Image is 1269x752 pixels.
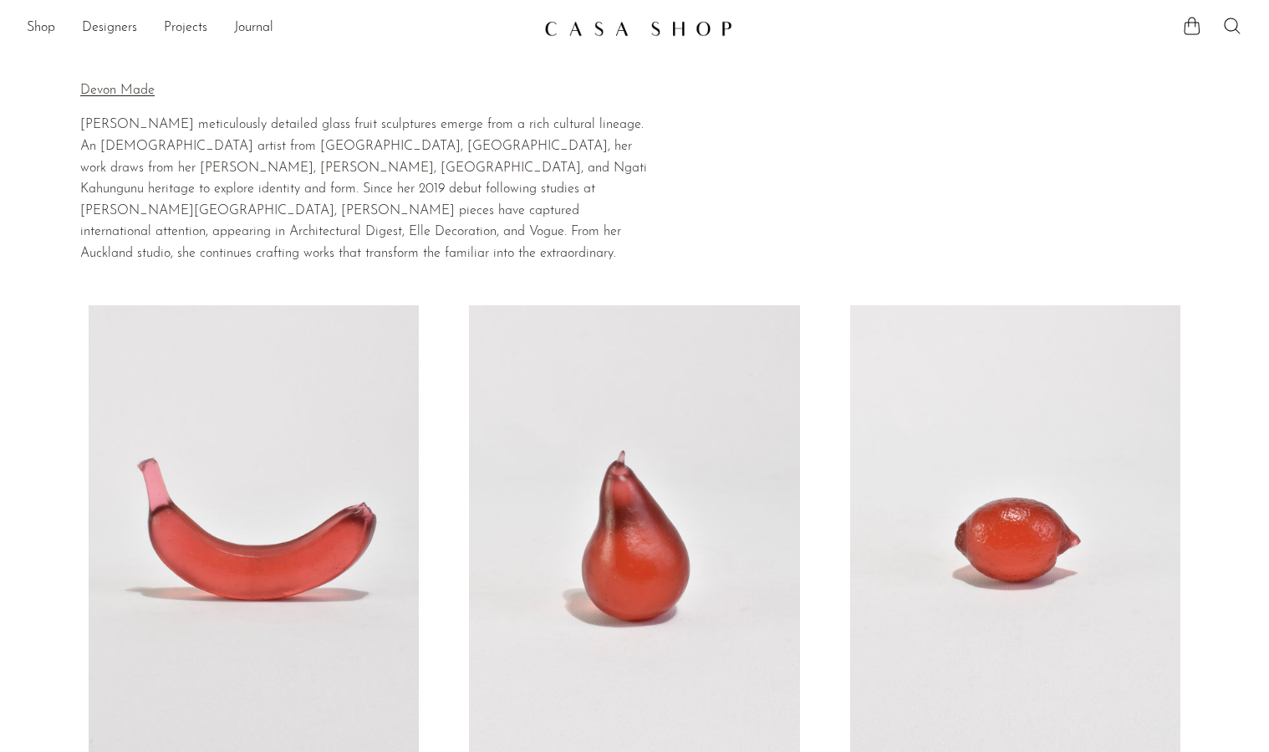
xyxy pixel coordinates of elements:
a: Projects [164,18,207,39]
a: Journal [234,18,273,39]
p: Devon Made [80,80,651,102]
p: [PERSON_NAME] meticulously detailed glass fruit sculptures emerge from a rich cultural lineage. A... [80,115,651,264]
ul: NEW HEADER MENU [27,14,531,43]
nav: Desktop navigation [27,14,531,43]
a: Designers [82,18,137,39]
a: Shop [27,18,55,39]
